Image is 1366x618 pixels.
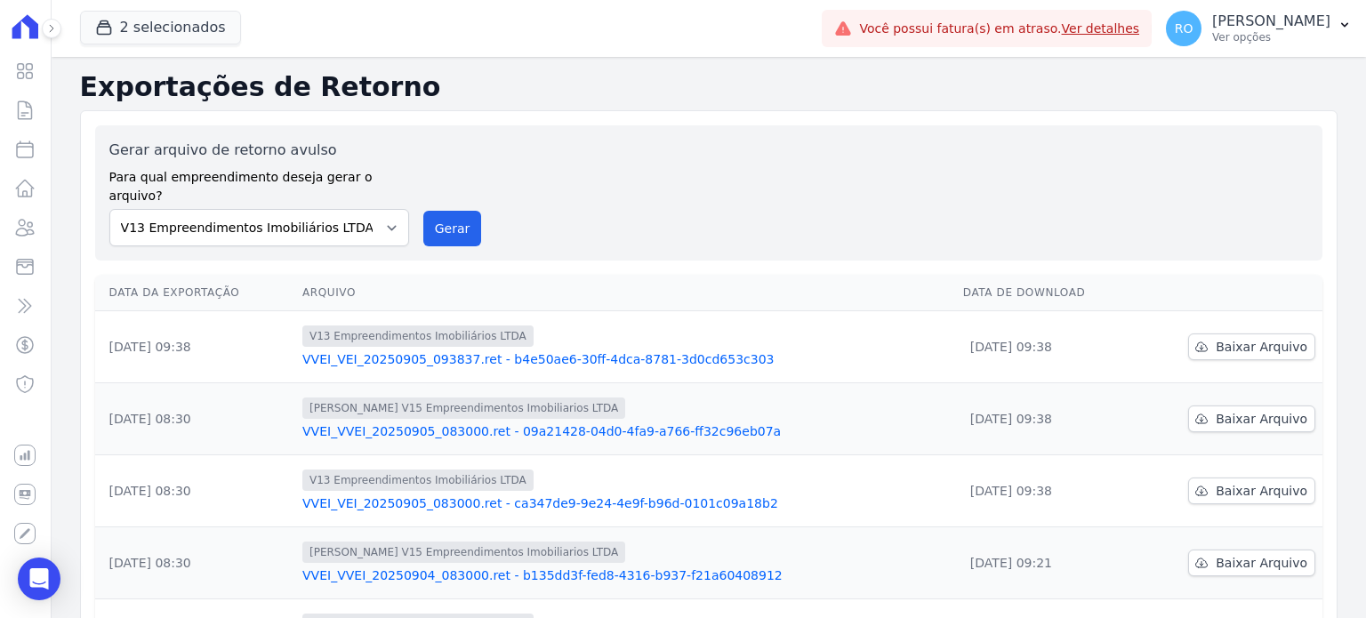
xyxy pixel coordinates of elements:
p: [PERSON_NAME] [1212,12,1330,30]
td: [DATE] 08:30 [95,527,295,599]
th: Arquivo [295,275,956,311]
span: Baixar Arquivo [1216,482,1307,500]
td: [DATE] 09:38 [956,455,1137,527]
a: VVEI_VEI_20250905_093837.ret - b4e50ae6-30ff-4dca-8781-3d0cd653c303 [302,350,949,368]
td: [DATE] 09:38 [95,311,295,383]
a: Baixar Arquivo [1188,550,1315,576]
button: 2 selecionados [80,11,241,44]
td: [DATE] 09:38 [956,383,1137,455]
th: Data da Exportação [95,275,295,311]
button: Gerar [423,211,482,246]
a: Baixar Arquivo [1188,333,1315,360]
a: Ver detalhes [1062,21,1140,36]
a: VVEI_VVEI_20250904_083000.ret - b135dd3f-fed8-4316-b937-f21a60408912 [302,566,949,584]
a: VVEI_VVEI_20250905_083000.ret - 09a21428-04d0-4fa9-a766-ff32c96eb07a [302,422,949,440]
th: Data de Download [956,275,1137,311]
span: Baixar Arquivo [1216,338,1307,356]
a: Baixar Arquivo [1188,405,1315,432]
span: RO [1175,22,1193,35]
div: Open Intercom Messenger [18,558,60,600]
span: Baixar Arquivo [1216,410,1307,428]
a: Baixar Arquivo [1188,478,1315,504]
p: Ver opções [1212,30,1330,44]
td: [DATE] 09:21 [956,527,1137,599]
td: [DATE] 08:30 [95,455,295,527]
h2: Exportações de Retorno [80,71,1338,103]
button: RO [PERSON_NAME] Ver opções [1152,4,1366,53]
span: [PERSON_NAME] V15 Empreendimentos Imobiliarios LTDA [302,397,625,419]
span: V13 Empreendimentos Imobiliários LTDA [302,325,534,347]
label: Para qual empreendimento deseja gerar o arquivo? [109,161,409,205]
span: V13 Empreendimentos Imobiliários LTDA [302,470,534,491]
label: Gerar arquivo de retorno avulso [109,140,409,161]
td: [DATE] 09:38 [956,311,1137,383]
td: [DATE] 08:30 [95,383,295,455]
span: Você possui fatura(s) em atraso. [859,20,1139,38]
a: VVEI_VEI_20250905_083000.ret - ca347de9-9e24-4e9f-b96d-0101c09a18b2 [302,494,949,512]
span: [PERSON_NAME] V15 Empreendimentos Imobiliarios LTDA [302,542,625,563]
span: Baixar Arquivo [1216,554,1307,572]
